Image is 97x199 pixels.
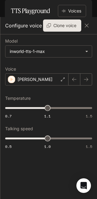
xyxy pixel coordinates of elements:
[5,67,16,71] p: Voice
[5,39,18,43] p: Model
[11,5,50,17] h1: TTS Playground
[5,96,31,100] p: Temperature
[43,19,81,32] button: Clone voice
[5,22,42,29] p: Configure voice
[86,113,92,119] span: 1.5
[44,113,51,119] span: 1.1
[10,48,82,54] div: inworld-tts-1-max
[5,3,15,14] button: open drawer
[58,5,86,17] button: Voices
[18,76,52,82] p: [PERSON_NAME]
[5,46,92,57] div: inworld-tts-1-max
[76,178,91,193] div: Open Intercom Messenger
[5,113,12,119] span: 0.7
